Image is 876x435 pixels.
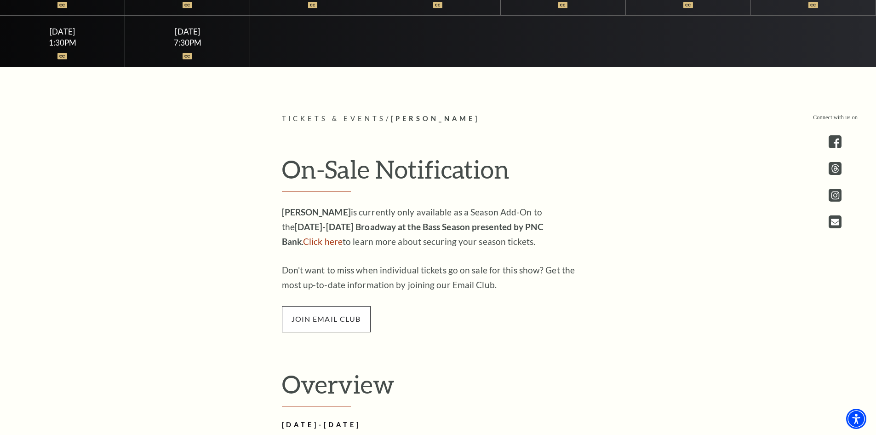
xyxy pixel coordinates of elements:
span: [PERSON_NAME] [391,115,480,122]
h2: [DATE]-[DATE] [282,419,581,431]
h2: On-Sale Notification [282,154,595,192]
a: facebook - open in a new tab [829,135,842,148]
span: Tickets & Events [282,115,386,122]
a: join email club [282,313,371,324]
p: Connect with us on [813,113,858,122]
p: is currently only available as a Season Add-On to the . to learn more about securing your season ... [282,205,581,249]
a: threads.com - open in a new tab [829,162,842,175]
p: Don't want to miss when individual tickets go on sale for this show? Get the most up-to-date info... [282,263,581,292]
a: instagram - open in a new tab [829,189,842,202]
div: 1:30PM [11,39,114,46]
span: join email club [282,306,371,332]
div: 7:30PM [136,39,239,46]
strong: [PERSON_NAME] [282,207,351,217]
p: / [282,113,595,125]
h2: Overview [282,369,595,407]
a: Open this option - open in a new tab [829,215,842,228]
a: Click here to learn more about securing your season tickets [303,236,343,247]
div: [DATE] [11,27,114,36]
div: [DATE] [136,27,239,36]
div: Accessibility Menu [846,409,866,429]
strong: [DATE]-[DATE] Broadway at the Bass Season presented by PNC Bank [282,221,544,247]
